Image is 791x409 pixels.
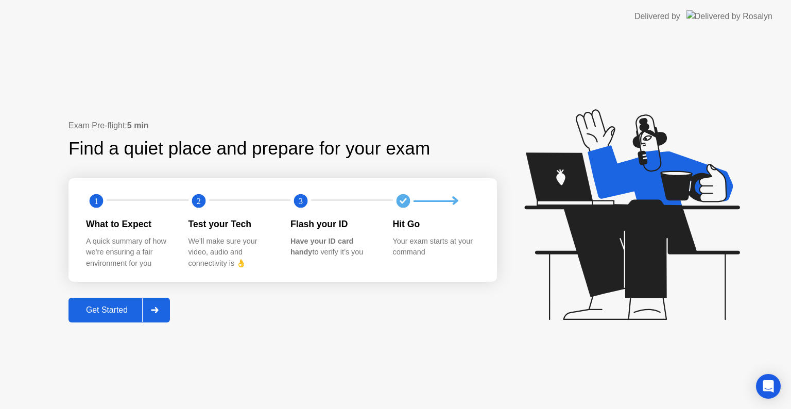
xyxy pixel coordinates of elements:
img: Delivered by Rosalyn [686,10,772,22]
text: 2 [196,196,200,206]
b: Have your ID card handy [290,237,353,257]
div: Open Intercom Messenger [756,374,781,399]
text: 3 [299,196,303,206]
div: Delivered by [634,10,680,23]
div: We’ll make sure your video, audio and connectivity is 👌 [188,236,274,269]
div: What to Expect [86,217,172,231]
div: Find a quiet place and prepare for your exam [68,135,432,162]
div: A quick summary of how we’re ensuring a fair environment for you [86,236,172,269]
div: Your exam starts at your command [393,236,479,258]
b: 5 min [127,121,149,130]
button: Get Started [68,298,170,322]
div: Flash your ID [290,217,376,231]
div: Get Started [72,305,142,315]
text: 1 [94,196,98,206]
div: Hit Go [393,217,479,231]
div: Test your Tech [188,217,274,231]
div: Exam Pre-flight: [68,120,497,132]
div: to verify it’s you [290,236,376,258]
